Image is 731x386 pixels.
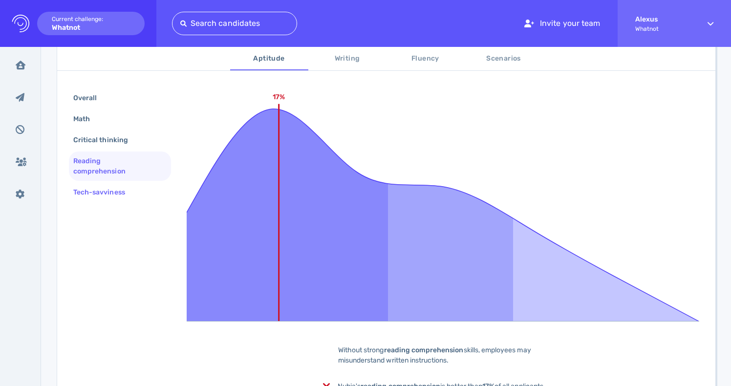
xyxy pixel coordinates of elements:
[71,112,102,126] div: Math
[314,53,381,65] span: Writing
[635,25,690,32] span: Whatnot
[71,91,108,105] div: Overall
[71,185,137,199] div: Tech-savviness
[384,346,464,354] b: reading comprehension
[323,345,567,365] div: Without strong skills, employees may misunderstand written instructions.
[236,53,302,65] span: Aptitude
[471,53,537,65] span: Scenarios
[635,15,690,23] strong: Alexus
[71,133,140,147] div: Critical thinking
[392,53,459,65] span: Fluency
[71,154,161,178] div: Reading comprehension
[273,93,285,101] text: 17%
